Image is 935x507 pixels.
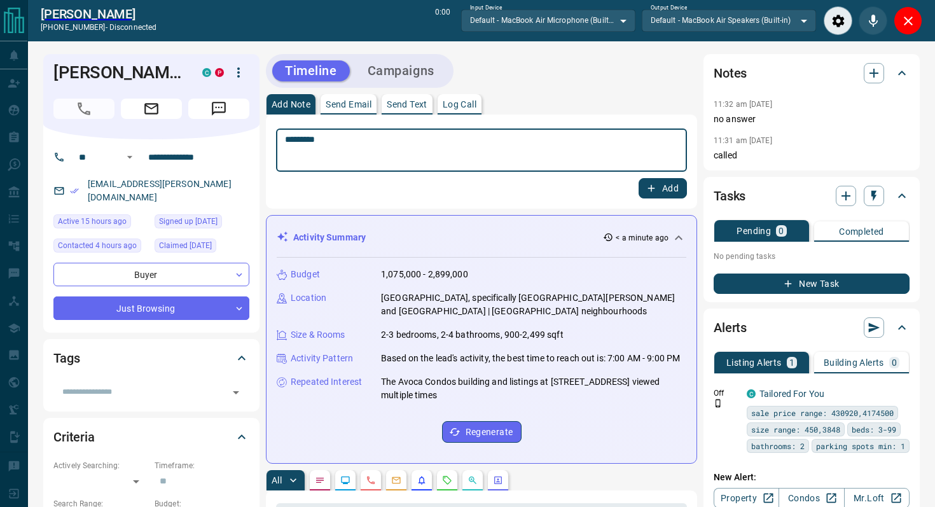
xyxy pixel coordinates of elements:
[381,291,686,318] p: [GEOGRAPHIC_DATA], specifically [GEOGRAPHIC_DATA][PERSON_NAME] and [GEOGRAPHIC_DATA] | [GEOGRAPHI...
[272,100,310,109] p: Add Note
[381,268,468,281] p: 1,075,000 - 2,899,000
[751,406,894,419] span: sale price range: 430920,4174500
[53,99,114,119] span: Call
[53,427,95,447] h2: Criteria
[751,440,805,452] span: bathrooms: 2
[53,422,249,452] div: Criteria
[714,399,723,408] svg: Push Notification Only
[109,23,156,32] span: disconnected
[53,239,148,256] div: Mon Aug 18 2025
[58,215,127,228] span: Active 15 hours ago
[53,343,249,373] div: Tags
[737,226,771,235] p: Pending
[443,100,476,109] p: Log Call
[291,291,326,305] p: Location
[714,317,747,338] h2: Alerts
[155,214,249,232] div: Wed Apr 06 2022
[291,268,320,281] p: Budget
[202,68,211,77] div: condos.ca
[892,358,897,367] p: 0
[215,68,224,77] div: property.ca
[714,312,910,343] div: Alerts
[824,358,884,367] p: Building Alerts
[41,22,156,33] p: [PHONE_NUMBER] -
[122,149,137,165] button: Open
[53,348,80,368] h2: Tags
[155,460,249,471] p: Timeframe:
[859,6,887,35] div: Mute
[442,475,452,485] svg: Requests
[272,60,350,81] button: Timeline
[714,247,910,266] p: No pending tasks
[839,227,884,236] p: Completed
[277,226,686,249] div: Activity Summary< a minute ago
[291,375,362,389] p: Repeated Interest
[493,475,503,485] svg: Agent Actions
[639,178,687,198] button: Add
[355,60,447,81] button: Campaigns
[88,179,232,202] a: [EMAIL_ADDRESS][PERSON_NAME][DOMAIN_NAME]
[53,263,249,286] div: Buyer
[714,181,910,211] div: Tasks
[291,328,345,342] p: Size & Rooms
[714,471,910,484] p: New Alert:
[435,6,450,35] p: 0:00
[121,99,182,119] span: Email
[779,226,784,235] p: 0
[751,423,840,436] span: size range: 450,3848
[188,99,249,119] span: Message
[159,239,212,252] span: Claimed [DATE]
[340,475,350,485] svg: Lead Browsing Activity
[714,149,910,162] p: called
[442,421,522,443] button: Regenerate
[714,186,745,206] h2: Tasks
[293,231,366,244] p: Activity Summary
[291,352,353,365] p: Activity Pattern
[470,4,502,12] label: Input Device
[391,475,401,485] svg: Emails
[714,274,910,294] button: New Task
[759,389,824,399] a: Tailored For You
[326,100,371,109] p: Send Email
[272,476,282,485] p: All
[714,113,910,126] p: no answer
[816,440,905,452] span: parking spots min: 1
[53,460,148,471] p: Actively Searching:
[714,136,772,145] p: 11:31 am [DATE]
[651,4,687,12] label: Output Device
[714,100,772,109] p: 11:32 am [DATE]
[366,475,376,485] svg: Calls
[381,328,564,342] p: 2-3 bedrooms, 2-4 bathrooms, 900-2,499 sqft
[824,6,852,35] div: Audio Settings
[894,6,922,35] div: Close
[714,58,910,88] div: Notes
[41,6,156,22] a: [PERSON_NAME]
[155,239,249,256] div: Wed Apr 06 2022
[468,475,478,485] svg: Opportunities
[381,352,680,365] p: Based on the lead's activity, the best time to reach out is: 7:00 AM - 9:00 PM
[852,423,896,436] span: beds: 3-99
[58,239,137,252] span: Contacted 4 hours ago
[789,358,794,367] p: 1
[70,186,79,195] svg: Email Verified
[53,296,249,320] div: Just Browsing
[417,475,427,485] svg: Listing Alerts
[747,389,756,398] div: condos.ca
[616,232,668,244] p: < a minute ago
[315,475,325,485] svg: Notes
[642,10,816,31] div: Default - MacBook Air Speakers (Built-in)
[714,387,739,399] p: Off
[461,10,635,31] div: Default - MacBook Air Microphone (Built-in)
[53,214,148,232] div: Sun Aug 17 2025
[159,215,218,228] span: Signed up [DATE]
[726,358,782,367] p: Listing Alerts
[714,63,747,83] h2: Notes
[387,100,427,109] p: Send Text
[227,384,245,401] button: Open
[53,62,183,83] h1: [PERSON_NAME]
[381,375,686,402] p: The Avoca Condos building and listings at [STREET_ADDRESS] viewed multiple times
